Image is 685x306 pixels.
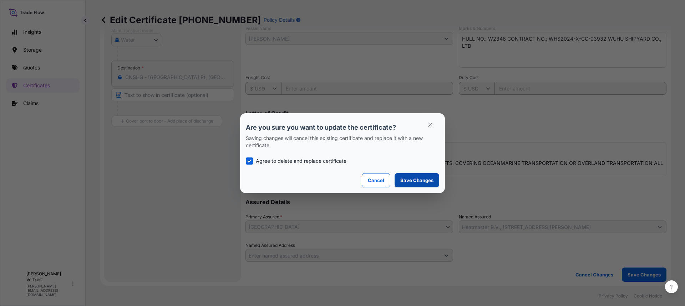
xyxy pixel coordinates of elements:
[400,177,433,184] p: Save Changes
[395,173,439,187] button: Save Changes
[362,173,390,187] button: Cancel
[246,135,439,149] p: Saving changes will cancel this existing certificate and replace it with a new certificate
[368,177,384,184] p: Cancel
[256,157,346,165] p: Agree to delete and replace certificate
[246,123,439,132] p: Are you sure you want to update the certificate?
